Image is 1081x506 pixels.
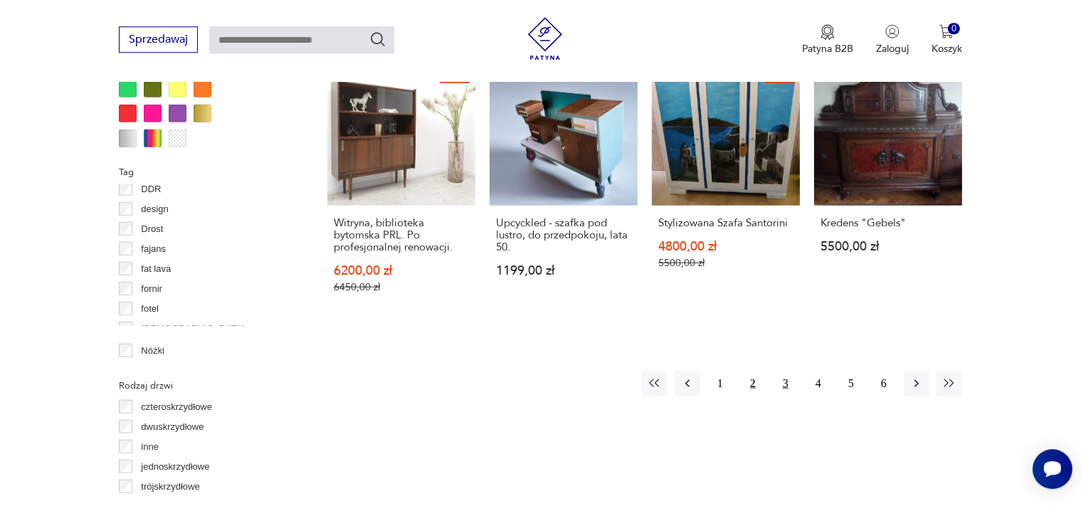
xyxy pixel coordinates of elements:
a: Ikona medaluPatyna B2B [802,24,853,56]
p: czteroskrzydłowe [141,399,212,414]
p: Tag [119,164,293,179]
p: jednoskrzydłowe [141,458,209,474]
p: 5500,00 zł [821,240,956,252]
button: 3 [773,370,798,396]
button: Patyna B2B [802,24,853,56]
p: trójskrzydłowe [141,478,199,494]
button: 4 [806,370,831,396]
p: 6200,00 zł [334,264,469,276]
p: [DEMOGRAPHIC_DATA] [141,320,244,336]
a: SaleStylizowana Szafa SantoriniStylizowana Szafa Santorini4800,00 zł5500,00 zł [652,57,800,320]
img: Ikona medalu [821,24,835,40]
p: 1199,00 zł [496,264,631,276]
button: 5 [838,370,864,396]
p: Rodzaj drzwi [119,377,293,393]
h3: Stylizowana Szafa Santorini [658,216,793,228]
h3: Kredens "Gebels" [821,216,956,228]
img: Patyna - sklep z meblami i dekoracjami vintage [524,17,566,60]
p: Zaloguj [876,42,909,56]
p: Koszyk [932,42,962,56]
button: 2 [740,370,766,396]
p: fotel [141,300,159,316]
button: Sprzedawaj [119,26,198,53]
a: SaleWitryna, biblioteka bytomska PRL. Po profesjonalnej renowacji.Witryna, biblioteka bytomska PR... [327,57,475,320]
p: dwuskrzydłowe [141,418,204,434]
h3: Witryna, biblioteka bytomska PRL. Po profesjonalnej renowacji. [334,216,469,253]
p: Drost [141,221,163,236]
p: DDR [141,181,161,196]
p: 6450,00 zł [334,280,469,292]
button: 1 [707,370,733,396]
div: 0 [948,23,960,35]
iframe: Smartsupp widget button [1033,449,1072,489]
button: Zaloguj [876,24,909,56]
p: 5500,00 zł [658,256,793,268]
a: Upcyckled - szafka pod lustro, do przedpokoju, lata 50.Upcyckled - szafka pod lustro, do przedpok... [490,57,638,320]
p: Nóżki [141,342,164,358]
button: 0Koszyk [932,24,962,56]
p: 4800,00 zł [658,240,793,252]
img: Ikonka użytkownika [885,24,900,38]
button: 6 [871,370,897,396]
a: Sprzedawaj [119,36,198,46]
img: Ikona koszyka [939,24,954,38]
button: Szukaj [369,31,386,48]
p: design [141,201,168,216]
a: Kredens "Gebels"Kredens "Gebels"5500,00 zł [814,57,962,320]
p: inne [141,438,159,454]
h3: Upcyckled - szafka pod lustro, do przedpokoju, lata 50. [496,216,631,253]
p: fat lava [141,260,171,276]
p: Patyna B2B [802,42,853,56]
p: fornir [141,280,162,296]
p: fajans [141,241,166,256]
